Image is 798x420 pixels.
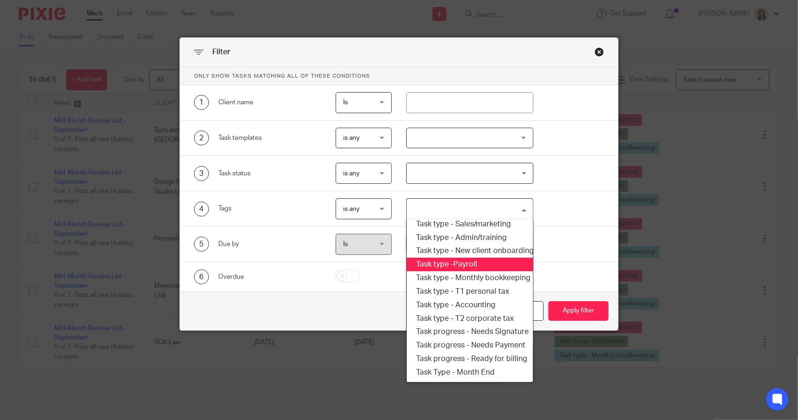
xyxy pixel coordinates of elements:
[218,239,321,249] div: Due by
[218,169,321,178] div: Task status
[343,241,348,247] span: Is
[407,298,532,312] li: Task type - Accounting
[194,95,209,110] div: 1
[343,99,348,106] span: Is
[407,285,532,298] li: Task type - T1 personal tax
[194,130,209,145] div: 2
[407,339,532,352] li: Task progress - Needs Payment
[407,217,532,231] li: Task type - Sales/marketing
[407,244,532,258] li: Task type - New client onboarding
[407,352,532,366] li: Task progress - Ready for billing
[343,135,359,141] span: is any
[212,48,230,56] span: Filter
[194,202,209,217] div: 4
[218,204,321,213] div: Tags
[407,258,532,271] li: Task type -Payroll
[180,67,618,85] p: Only show tasks matching all of these conditions
[343,170,359,177] span: is any
[407,271,532,285] li: Task type - Monthly bookkeeping
[407,366,532,379] li: Task Type - Month End
[595,47,604,57] div: Close this dialog window
[218,272,321,282] div: Overdue
[194,237,209,252] div: 5
[406,198,533,219] div: Search for option
[218,98,321,107] div: Client name
[407,312,532,326] li: Task type - T2 corporate tax
[343,206,359,212] span: is any
[194,269,209,284] div: 6
[408,165,527,181] input: Search for option
[406,163,533,184] div: Search for option
[407,231,532,245] li: Task type - Admin/training
[407,379,532,393] li: Task Type - Mid Month
[194,166,209,181] div: 3
[218,133,321,143] div: Task templates
[407,325,532,339] li: Task progress - Needs Signature
[408,201,527,217] input: Search for option
[548,301,609,321] button: Apply filter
